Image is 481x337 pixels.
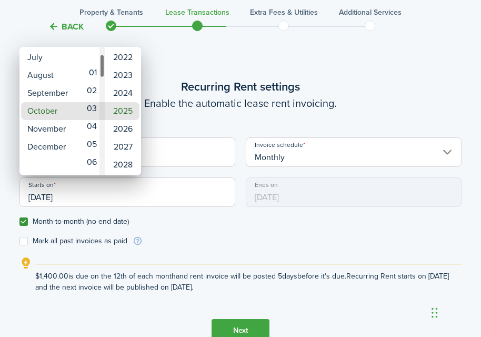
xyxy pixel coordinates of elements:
mbsc-wheel-item: 07 [77,171,103,189]
mbsc-wheel-item: August [21,66,74,84]
mbsc-wheel: Month [19,47,76,175]
mbsc-wheel-item: 02 [77,82,103,100]
mbsc-wheel-item: 2026 [106,120,139,138]
mbsc-wheel-item: 2023 [106,66,139,84]
mbsc-wheel-item: December [21,138,74,156]
mbsc-wheel-item: 06 [77,153,103,171]
mbsc-wheel-item: 04 [77,117,103,135]
mbsc-wheel-item: 03 [77,100,103,117]
mbsc-wheel: Year [105,47,141,175]
mbsc-wheel-item: September [21,84,74,102]
mbsc-wheel-item: 2022 [106,48,139,66]
mbsc-wheel-item: November [21,120,74,138]
mbsc-wheel-item: 2024 [106,84,139,102]
mbsc-wheel-item: 2028 [106,156,139,174]
mbsc-wheel-item: 01 [77,64,103,82]
mbsc-wheel: Day [76,47,105,175]
mbsc-wheel-item: 2025 [106,102,139,120]
mbsc-wheel-item: July [21,48,74,66]
mbsc-wheel-item: October [21,102,74,120]
mbsc-wheel-item: 2027 [106,138,139,156]
mbsc-wheel-item: 05 [77,135,103,153]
